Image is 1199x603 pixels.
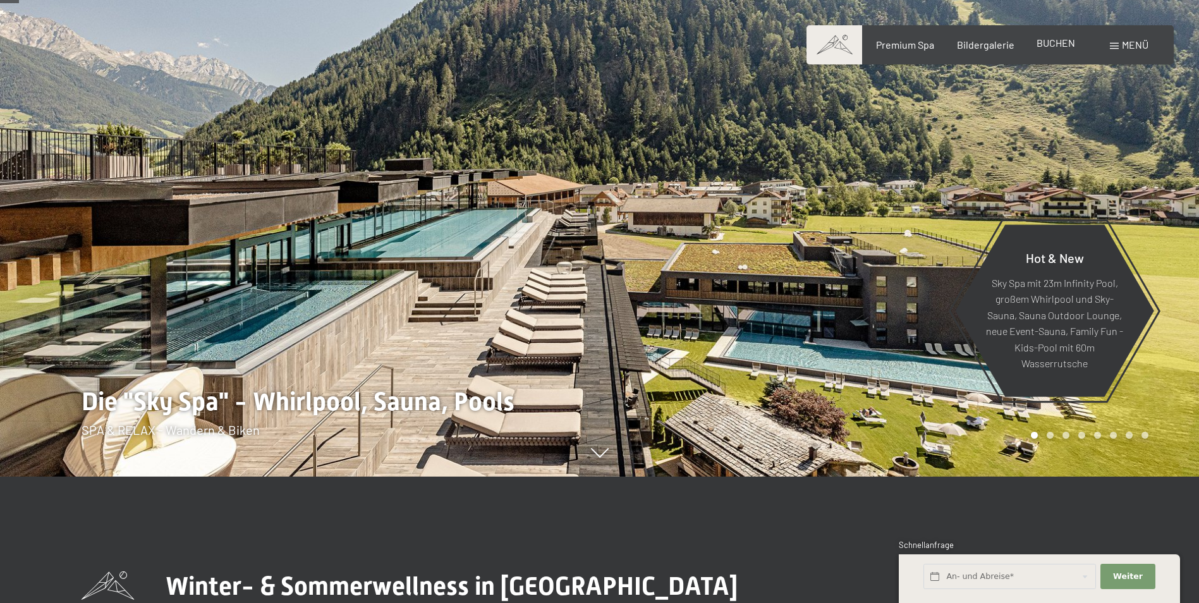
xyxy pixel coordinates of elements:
[1026,250,1084,265] span: Hot & New
[1100,564,1155,590] button: Weiter
[957,39,1014,51] a: Bildergalerie
[1037,37,1075,49] a: BUCHEN
[1110,432,1117,439] div: Carousel Page 6
[1047,432,1054,439] div: Carousel Page 2
[1078,432,1085,439] div: Carousel Page 4
[1031,432,1038,439] div: Carousel Page 1 (Current Slide)
[1122,39,1148,51] span: Menü
[1094,432,1101,439] div: Carousel Page 5
[1141,432,1148,439] div: Carousel Page 8
[954,224,1155,398] a: Hot & New Sky Spa mit 23m Infinity Pool, großem Whirlpool und Sky-Sauna, Sauna Outdoor Lounge, ne...
[899,540,954,550] span: Schnellanfrage
[1062,432,1069,439] div: Carousel Page 3
[876,39,934,51] a: Premium Spa
[1126,432,1133,439] div: Carousel Page 7
[1113,571,1143,582] span: Weiter
[1026,432,1148,439] div: Carousel Pagination
[986,274,1123,372] p: Sky Spa mit 23m Infinity Pool, großem Whirlpool und Sky-Sauna, Sauna Outdoor Lounge, neue Event-S...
